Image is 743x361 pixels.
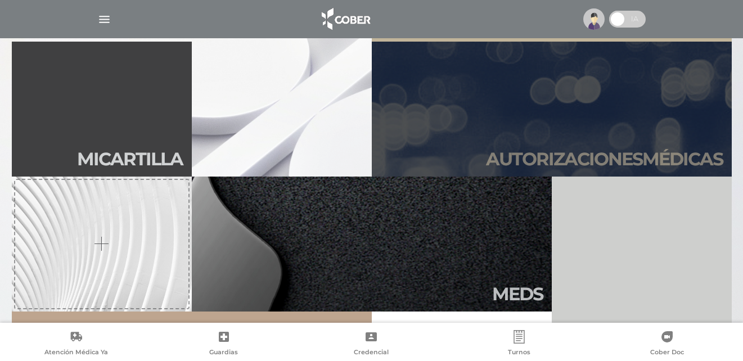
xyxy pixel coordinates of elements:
[12,42,192,177] a: Micartilla
[508,348,530,358] span: Turnos
[209,348,238,358] span: Guardias
[2,330,150,359] a: Atención Médica Ya
[445,330,593,359] a: Turnos
[593,330,741,359] a: Cober Doc
[372,42,732,177] a: Autorizacionesmédicas
[150,330,298,359] a: Guardias
[486,148,723,170] h2: Autori zaciones médicas
[192,177,552,312] a: Meds
[97,12,111,26] img: Cober_menu-lines-white.svg
[77,148,183,170] h2: Mi car tilla
[298,330,445,359] a: Credencial
[354,348,389,358] span: Credencial
[316,6,375,33] img: logo_cober_home-white.png
[492,283,543,305] h2: Meds
[650,348,684,358] span: Cober Doc
[583,8,605,30] img: profile-placeholder.svg
[44,348,108,358] span: Atención Médica Ya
